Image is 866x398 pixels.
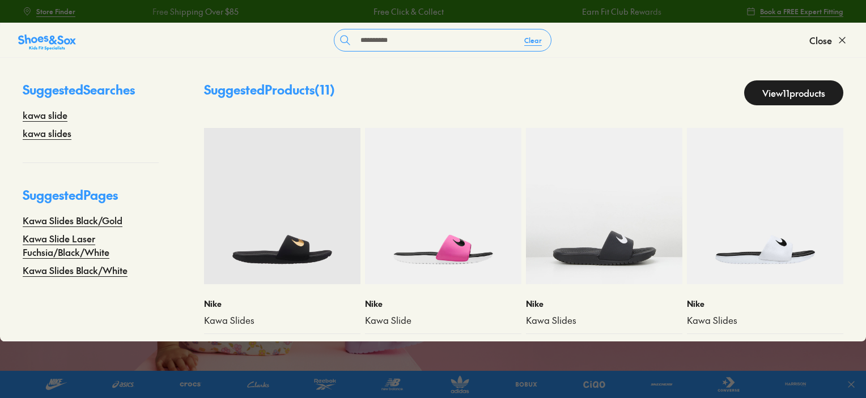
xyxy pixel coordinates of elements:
p: Suggested Pages [23,186,159,213]
iframe: Gorgias live chat messenger [11,322,57,364]
span: $ 39.95 [687,341,710,353]
span: $ 39.95 [526,341,549,353]
a: Book a FREE Expert Fitting [746,1,843,22]
p: Nike [687,298,843,310]
div: 2 colours [490,341,521,353]
a: Shoes &amp; Sox [18,31,76,49]
span: Close [809,33,832,47]
div: 3 colours [812,341,843,353]
a: Free Shipping Over $85 [152,6,238,18]
div: 3 colours [651,341,682,353]
a: Kawa Slides Black/White [23,263,128,277]
a: Kawa Slides Black/Gold [23,213,122,227]
span: Book a FREE Expert Fitting [760,6,843,16]
a: Kawa Slide Laser Fuchsia/Black/White [23,232,159,259]
a: Kawa Slide [365,314,521,327]
span: $ 39.95 [204,341,227,353]
p: Nike [365,298,521,310]
button: Close [809,28,848,53]
a: View11products [744,80,843,105]
p: Suggested Products [204,80,335,105]
button: Clear [515,30,551,50]
a: Store Finder [23,1,75,22]
p: Nike [526,298,682,310]
p: Nike [204,298,360,310]
span: Store Finder [36,6,75,16]
span: ( 11 ) [315,81,335,98]
a: Kawa Slides [687,314,843,327]
a: kawa slides [23,126,71,140]
span: $ 39.95 [365,341,388,353]
a: Free Click & Collect [373,6,443,18]
p: Suggested Searches [23,80,159,108]
a: kawa slide [23,108,67,122]
a: Earn Fit Club Rewards [581,6,661,18]
img: SNS_Logo_Responsive.svg [18,33,76,52]
div: 3 colours [329,341,360,353]
a: Kawa Slides [204,314,360,327]
a: Kawa Slides [526,314,682,327]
